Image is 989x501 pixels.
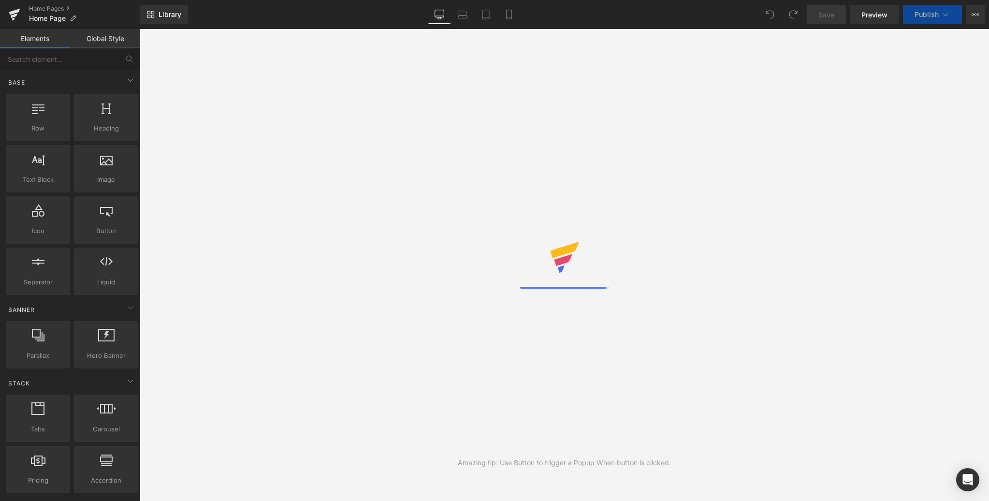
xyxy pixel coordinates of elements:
[458,457,671,468] div: Amazing tip: Use Button to trigger a Popup When button is clicked.
[29,15,66,22] span: Home Page
[428,5,451,24] a: Desktop
[9,475,67,486] span: Pricing
[9,277,67,287] span: Separator
[818,10,834,20] span: Save
[77,123,135,133] span: Heading
[77,226,135,236] span: Button
[956,468,979,491] div: Open Intercom Messenger
[760,5,780,24] button: Undo
[915,11,939,18] span: Publish
[9,226,67,236] span: Icon
[7,305,36,314] span: Banner
[451,5,474,24] a: Laptop
[70,29,140,48] a: Global Style
[903,5,962,24] button: Publish
[497,5,521,24] a: Mobile
[77,175,135,185] span: Image
[29,5,140,13] a: Home Pages
[9,424,67,434] span: Tabs
[9,351,67,361] span: Parallax
[77,351,135,361] span: Hero Banner
[474,5,497,24] a: Tablet
[159,10,181,19] span: Library
[77,277,135,287] span: Liquid
[966,5,985,24] button: More
[850,5,899,24] a: Preview
[784,5,803,24] button: Redo
[140,5,188,24] a: New Library
[861,10,887,20] span: Preview
[7,379,31,388] span: Stack
[9,123,67,133] span: Row
[77,424,135,434] span: Carousel
[9,175,67,185] span: Text Block
[77,475,135,486] span: Accordion
[7,78,26,87] span: Base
